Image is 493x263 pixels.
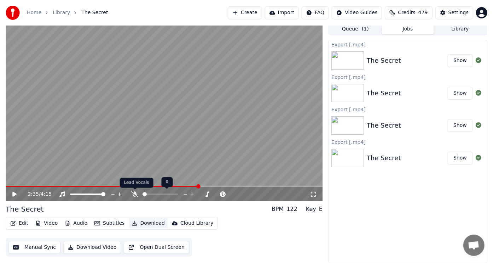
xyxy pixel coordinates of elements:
[63,241,121,254] button: Download Video
[286,205,297,213] div: 122
[228,6,262,19] button: Create
[448,9,469,16] div: Settings
[435,6,473,19] button: Settings
[385,6,432,19] button: Credits479
[367,56,401,66] div: The Secret
[28,191,39,198] span: 2:35
[180,220,213,227] div: Cloud Library
[362,26,369,33] span: ( 1 )
[62,218,90,228] button: Audio
[7,218,31,228] button: Edit
[124,241,189,254] button: Open Dual Screen
[367,121,401,130] div: The Secret
[434,24,486,34] button: Library
[6,204,43,214] div: The Secret
[306,205,316,213] div: Key
[6,6,20,20] img: youka
[92,218,127,228] button: Subtitles
[329,40,487,49] div: Export [.mp4]
[129,218,168,228] button: Download
[302,6,329,19] button: FAQ
[8,241,60,254] button: Manual Sync
[27,9,41,16] a: Home
[367,88,401,98] div: The Secret
[41,191,52,198] span: 4:15
[162,177,173,187] div: 0
[329,138,487,146] div: Export [.mp4]
[53,9,70,16] a: Library
[418,9,428,16] span: 479
[398,9,415,16] span: Credits
[382,24,434,34] button: Jobs
[329,24,382,34] button: Queue
[27,9,108,16] nav: breadcrumb
[265,6,299,19] button: Import
[463,235,485,256] a: Open chat
[81,9,108,16] span: The Secret
[447,119,473,132] button: Show
[28,191,45,198] div: /
[329,73,487,81] div: Export [.mp4]
[319,205,323,213] div: E
[329,105,487,113] div: Export [.mp4]
[272,205,284,213] div: BPM
[367,153,401,163] div: The Secret
[447,152,473,164] button: Show
[120,178,153,188] div: Lead Vocals
[447,54,473,67] button: Show
[33,218,60,228] button: Video
[332,6,382,19] button: Video Guides
[447,87,473,100] button: Show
